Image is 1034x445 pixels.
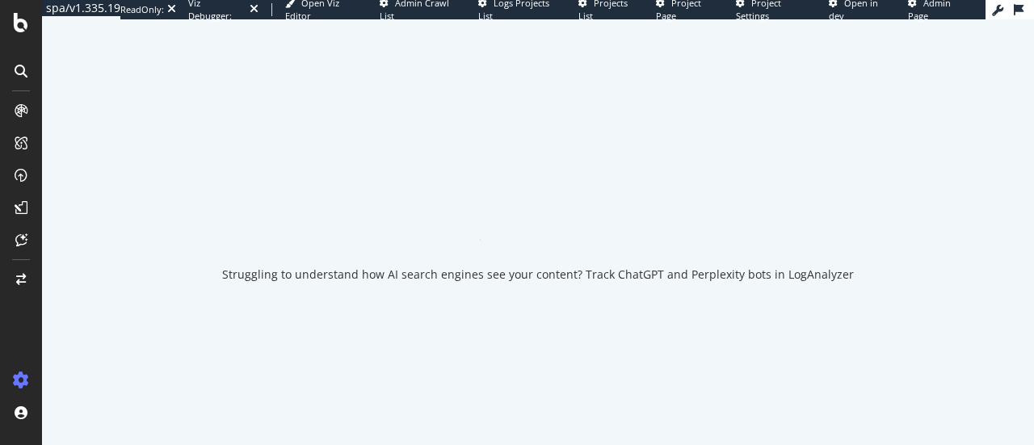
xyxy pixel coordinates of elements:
[120,3,164,16] div: ReadOnly:
[480,183,596,241] div: animation
[222,267,854,283] div: Struggling to understand how AI search engines see your content? Track ChatGPT and Perplexity bot...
